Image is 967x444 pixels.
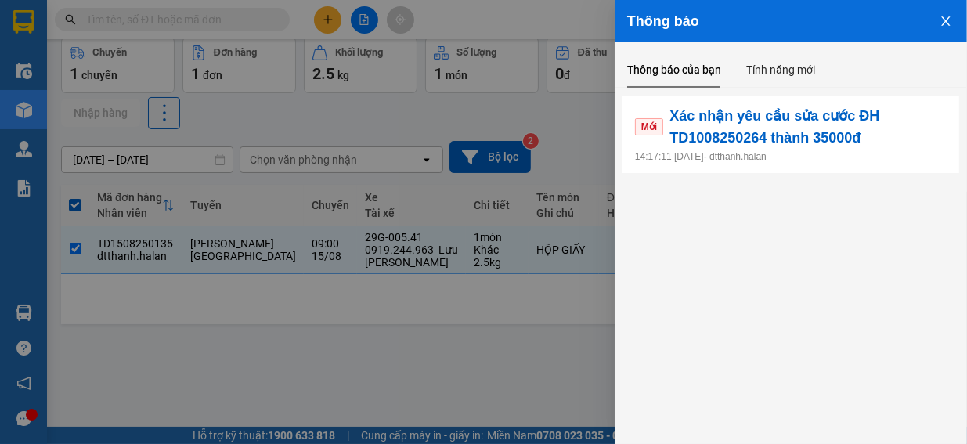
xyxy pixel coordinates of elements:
span: Mới [635,118,663,135]
img: logo.jpg [20,20,137,98]
div: Tính năng mới [746,61,815,78]
li: 271 - [PERSON_NAME] - [GEOGRAPHIC_DATA] - [GEOGRAPHIC_DATA] [146,38,655,58]
div: Thông báo [627,13,954,30]
p: 14:17:11 [DATE] - dtthanh.halan [635,150,947,164]
span: Xác nhận yêu cầu sửa cước ĐH TD1008250264 thành 35000đ [669,105,947,150]
b: GỬI : VP Tỉnh Đội [20,106,185,132]
span: close [940,15,952,27]
div: Thông báo của bạn [627,61,721,78]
